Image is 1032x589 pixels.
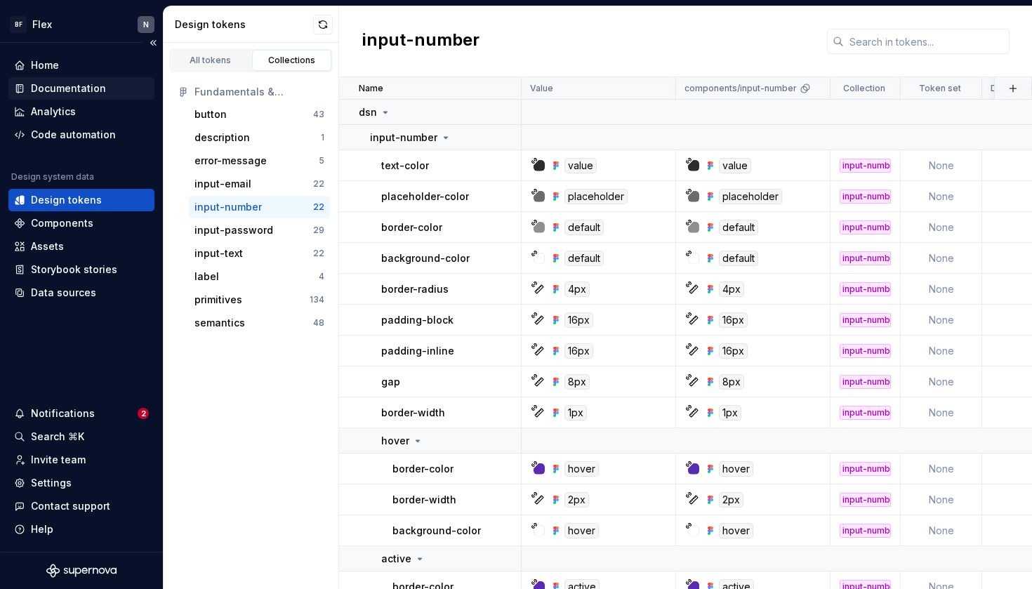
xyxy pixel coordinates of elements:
div: value [719,158,751,173]
button: Notifications2 [8,402,154,425]
div: Design tokens [175,18,313,32]
p: active [381,552,411,566]
svg: Supernova Logo [46,564,117,578]
div: 8px [719,374,744,390]
a: Storybook stories [8,258,154,281]
div: 5 [319,155,324,166]
div: 22 [313,248,324,259]
div: input-number [840,159,891,173]
div: Code automation [31,128,116,142]
div: Invite team [31,453,86,467]
div: input-number [840,462,891,476]
div: 4 [319,271,324,282]
input: Search in tokens... [844,29,1010,54]
p: text-color [381,159,429,173]
td: None [901,454,982,484]
div: hover [719,461,753,477]
div: 43 [313,109,324,120]
span: 2 [138,408,149,419]
button: label4 [189,265,330,288]
div: input-number [840,251,891,265]
div: placeholder [564,189,628,204]
td: None [901,397,982,428]
div: semantics [194,316,245,330]
td: None [901,274,982,305]
div: input-number [840,190,891,204]
div: input-email [194,177,251,191]
div: input-number [840,524,891,538]
button: Contact support [8,495,154,517]
div: button [194,107,227,121]
div: 22 [313,178,324,190]
button: input-password29 [189,219,330,241]
a: Data sources [8,282,154,304]
p: background-color [381,251,470,265]
button: description1 [189,126,330,149]
p: gap [381,375,400,389]
div: 1 [321,132,324,143]
div: 4px [564,282,590,297]
div: Search ⌘K [31,430,84,444]
p: Token set [919,83,961,94]
div: 16px [719,312,748,328]
a: input-number22 [189,196,330,218]
div: 8px [564,374,590,390]
div: 48 [313,317,324,329]
div: Design system data [11,171,94,183]
div: 16px [564,312,593,328]
div: Settings [31,476,72,490]
div: All tokens [176,55,246,66]
button: BFFlexN [3,9,160,39]
div: Design tokens [31,193,102,207]
td: None [901,336,982,366]
div: hover [719,523,753,538]
p: Collection [843,83,885,94]
div: description [194,131,250,145]
div: hover [564,461,599,477]
button: error-message5 [189,150,330,172]
p: border-color [381,220,442,234]
td: None [901,305,982,336]
div: label [194,270,219,284]
p: border-color [392,462,454,476]
div: 16px [564,343,593,359]
p: padding-inline [381,344,454,358]
p: hover [381,434,409,448]
td: None [901,150,982,181]
div: BF [10,16,27,33]
div: input-number [840,313,891,327]
p: padding-block [381,313,454,327]
div: 2px [564,492,589,508]
div: error-message [194,154,267,168]
h2: input-number [362,29,479,54]
p: input-number [370,131,437,145]
div: 2px [719,492,743,508]
p: background-color [392,524,481,538]
td: None [901,515,982,546]
div: 22 [313,201,324,213]
td: None [901,484,982,515]
a: Design tokens [8,189,154,211]
div: default [719,251,758,266]
a: Invite team [8,449,154,471]
p: Name [359,83,383,94]
div: 1px [719,405,741,421]
p: border-radius [381,282,449,296]
div: N [143,19,149,30]
div: Components [31,216,93,230]
button: semantics48 [189,312,330,334]
div: value [564,158,597,173]
div: 16px [719,343,748,359]
a: input-email22 [189,173,330,195]
p: components/input-number [684,83,797,94]
div: Fundamentals & Components [194,85,324,99]
div: input-number [194,200,262,214]
div: input-number [840,406,891,420]
a: Home [8,54,154,77]
a: Analytics [8,100,154,123]
div: Home [31,58,59,72]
